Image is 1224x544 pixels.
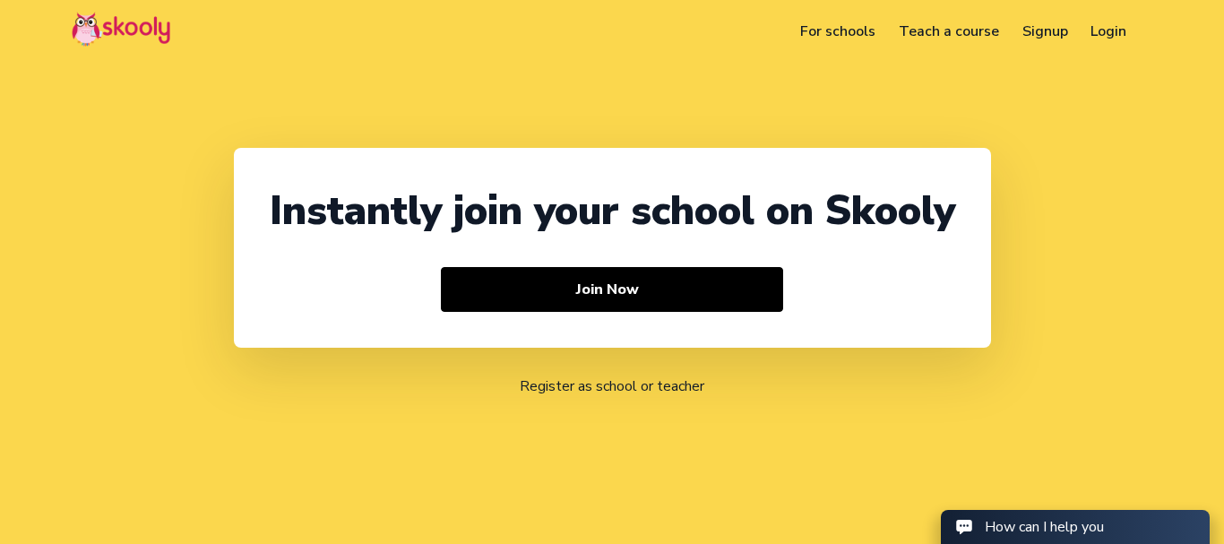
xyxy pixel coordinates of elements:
a: For schools [789,17,888,46]
a: Teach a course [887,17,1011,46]
a: Signup [1011,17,1080,46]
a: Login [1079,17,1138,46]
a: Register as school or teacher [520,376,704,396]
img: Skooly [72,12,170,47]
button: Join Now [441,267,784,312]
div: Instantly join your school on Skooly [270,184,955,238]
